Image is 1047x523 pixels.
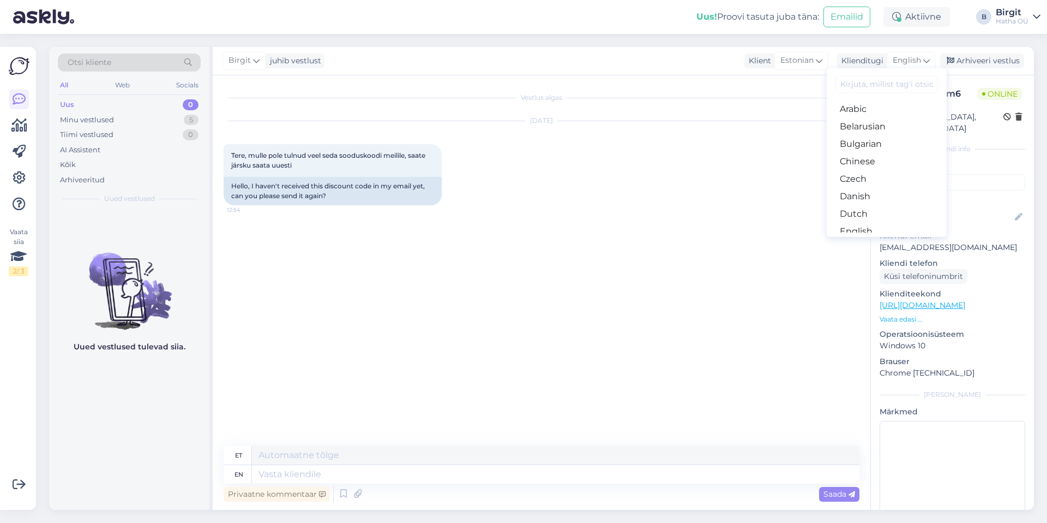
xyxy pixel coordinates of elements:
[744,55,771,67] div: Klient
[940,54,1024,68] div: Arhiveeri vestlus
[696,11,717,22] b: Uus!
[235,446,242,465] div: et
[880,300,965,310] a: [URL][DOMAIN_NAME]
[827,100,947,118] a: Arabic
[835,76,938,93] input: Kirjuta, millist tag'i otsid
[996,8,1040,26] a: BirgitHatha OÜ
[976,9,991,25] div: B
[880,211,1013,223] input: Lisa nimi
[68,57,111,68] span: Otsi kliente
[880,230,1025,242] p: Kliendi email
[60,175,105,186] div: Arhiveeritud
[60,115,114,126] div: Minu vestlused
[9,266,28,276] div: 2 / 3
[60,159,76,170] div: Kõik
[827,205,947,223] a: Dutch
[60,99,74,110] div: Uus
[174,78,201,92] div: Socials
[880,242,1025,253] p: [EMAIL_ADDRESS][DOMAIN_NAME]
[880,288,1025,300] p: Klienditeekond
[780,55,814,67] span: Estonian
[183,99,198,110] div: 0
[231,151,427,169] span: Tere, mulle pole tulnud veel seda sooduskoodi meilile, saate järsku saata uuesti
[880,269,967,284] div: Küsi telefoninumbrit
[234,465,243,484] div: en
[883,7,950,27] div: Aktiivne
[9,227,28,276] div: Vaata siia
[880,329,1025,340] p: Operatsioonisüsteem
[60,145,100,156] div: AI Assistent
[823,489,855,499] span: Saada
[184,115,198,126] div: 5
[224,487,330,502] div: Privaatne kommentaar
[266,55,321,67] div: juhib vestlust
[880,258,1025,269] p: Kliendi telefon
[880,314,1025,324] p: Vaata edasi ...
[227,206,268,214] span: 12:54
[880,144,1025,154] div: Kliendi info
[880,161,1025,172] p: Kliendi tag'id
[823,7,870,27] button: Emailid
[224,93,859,103] div: Vestlus algas
[880,356,1025,367] p: Brauser
[74,341,185,353] p: Uued vestlused tulevad siia.
[880,367,1025,379] p: Chrome [TECHNICAL_ID]
[880,195,1025,206] p: Kliendi nimi
[893,55,921,67] span: English
[827,153,947,170] a: Chinese
[224,177,442,205] div: Hello, I haven't received this discount code in my email yet, can you please send it again?
[49,233,209,331] img: No chats
[996,8,1028,17] div: Birgit
[827,135,947,153] a: Bulgarian
[9,56,29,76] img: Askly Logo
[224,116,859,126] div: [DATE]
[827,170,947,188] a: Czech
[104,194,155,204] span: Uued vestlused
[60,129,113,140] div: Tiimi vestlused
[113,78,132,92] div: Web
[58,78,70,92] div: All
[880,406,1025,418] p: Märkmed
[837,55,883,67] div: Klienditugi
[880,174,1025,191] input: Lisa tag
[880,390,1025,400] div: [PERSON_NAME]
[880,340,1025,352] p: Windows 10
[183,129,198,140] div: 0
[827,223,947,240] a: English
[996,17,1028,26] div: Hatha OÜ
[228,55,251,67] span: Birgit
[827,188,947,205] a: Danish
[978,88,1022,100] span: Online
[696,10,819,23] div: Proovi tasuta juba täna:
[827,118,947,135] a: Belarusian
